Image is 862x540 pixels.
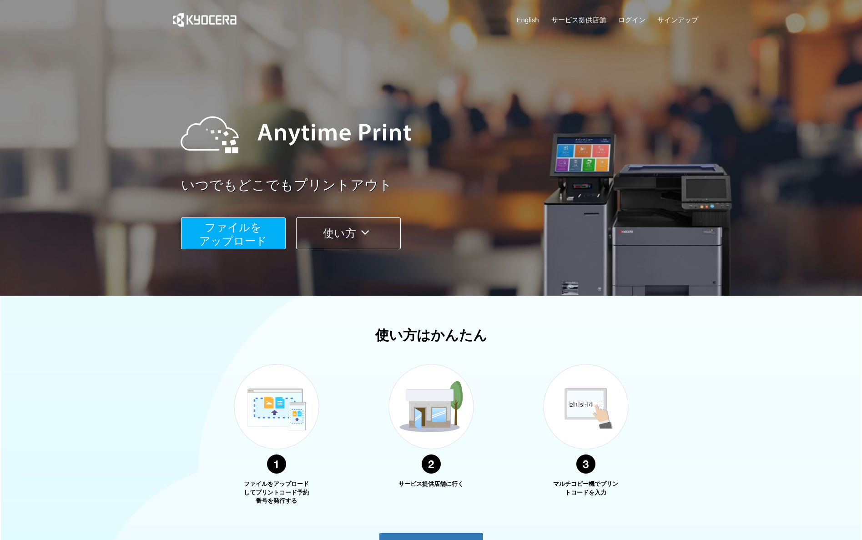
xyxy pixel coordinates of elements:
span: ファイルを ​​アップロード [199,221,267,247]
a: English [517,15,539,25]
a: いつでもどこでもプリントアウト [181,176,704,195]
p: サービス提供店舗に行く [397,480,465,489]
button: 使い方 [296,217,401,249]
button: ファイルを​​アップロード [181,217,286,249]
a: ログイン [618,15,645,25]
a: サービス提供店舗 [551,15,606,25]
p: マルチコピー機でプリントコードを入力 [552,480,620,497]
p: ファイルをアップロードしてプリントコード予約番号を発行する [242,480,311,505]
a: サインアップ [657,15,698,25]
